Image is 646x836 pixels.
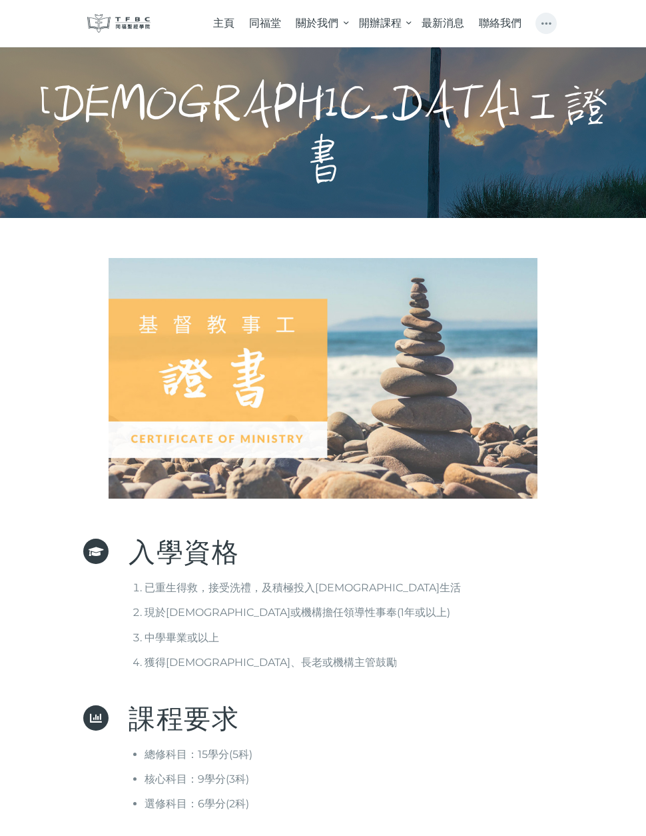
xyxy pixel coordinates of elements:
[145,745,496,763] li: 總修科目：15學分(5科)
[145,603,496,621] li: 現於[DEMOGRAPHIC_DATA]或機構擔任領導性事奉(1年或以上)
[145,770,496,788] li: 核心科目：9學分(3科)
[414,7,472,40] a: 最新消息
[129,702,239,735] span: 課程要求
[33,79,614,186] h1: [DEMOGRAPHIC_DATA]工證書
[242,7,288,40] a: 同福堂
[472,7,529,40] a: 聯絡我們
[479,17,521,29] span: 聯絡我們
[422,17,464,29] span: 最新消息
[145,579,496,597] li: 已重生得救，接受洗禮，及積極投入[DEMOGRAPHIC_DATA]生活
[296,17,338,29] span: 關於我們
[145,629,496,647] li: 中學畢業或以上
[145,795,496,813] li: 選修科目：6學分(2科)
[351,7,414,40] a: 開辦課程
[87,14,151,33] img: 同福聖經學院 TFBC
[145,653,496,671] li: 獲得[DEMOGRAPHIC_DATA]、長老或機構主管鼓勵
[249,17,281,29] span: 同福堂
[359,17,402,29] span: 開辦課程
[213,17,234,29] span: 主頁
[205,7,241,40] a: 主頁
[129,535,239,568] span: 入學資格
[288,7,351,40] a: 關於我們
